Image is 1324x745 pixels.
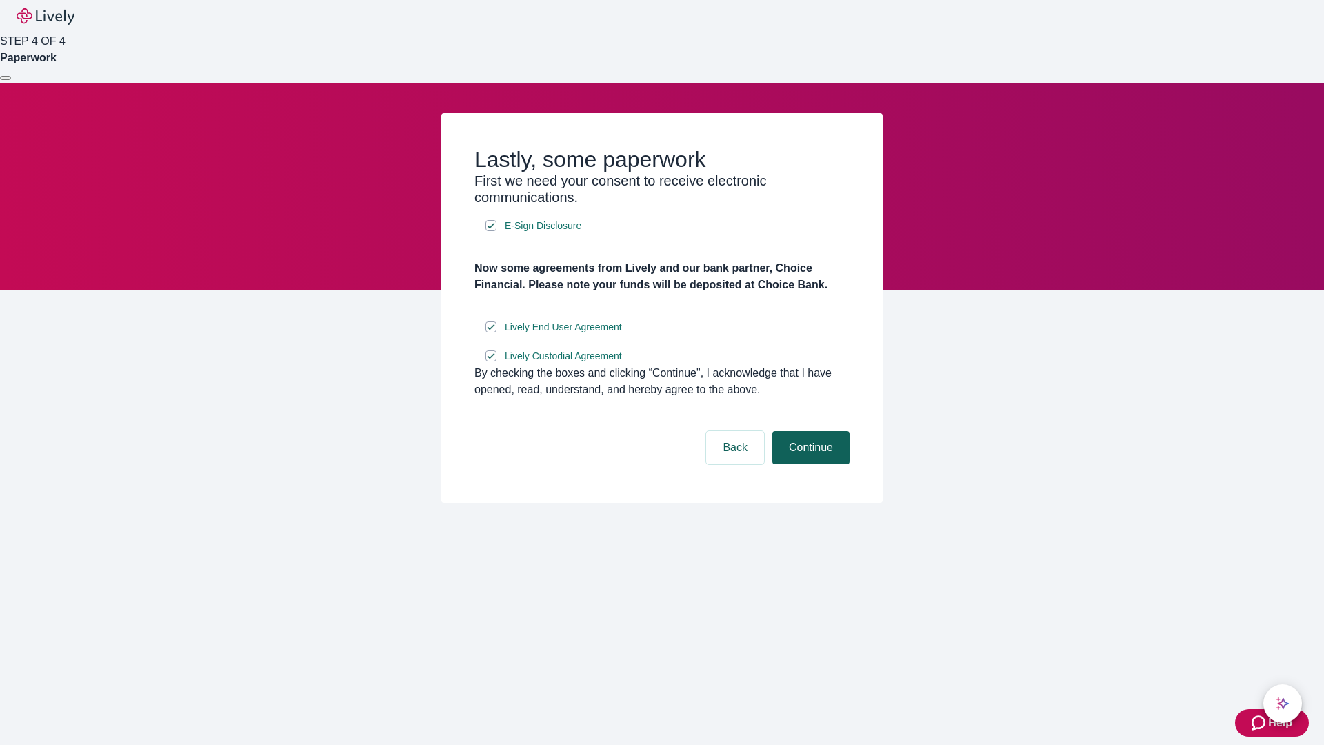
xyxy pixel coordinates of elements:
[505,349,622,364] span: Lively Custodial Agreement
[505,320,622,335] span: Lively End User Agreement
[1235,709,1309,737] button: Zendesk support iconHelp
[1252,715,1268,731] svg: Zendesk support icon
[502,217,584,235] a: e-sign disclosure document
[502,348,625,365] a: e-sign disclosure document
[474,260,850,293] h4: Now some agreements from Lively and our bank partner, Choice Financial. Please note your funds wi...
[772,431,850,464] button: Continue
[17,8,74,25] img: Lively
[706,431,764,464] button: Back
[502,319,625,336] a: e-sign disclosure document
[474,365,850,398] div: By checking the boxes and clicking “Continue", I acknowledge that I have opened, read, understand...
[1276,697,1290,711] svg: Lively AI Assistant
[474,146,850,172] h2: Lastly, some paperwork
[1263,684,1302,723] button: chat
[474,172,850,206] h3: First we need your consent to receive electronic communications.
[505,219,581,233] span: E-Sign Disclosure
[1268,715,1292,731] span: Help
